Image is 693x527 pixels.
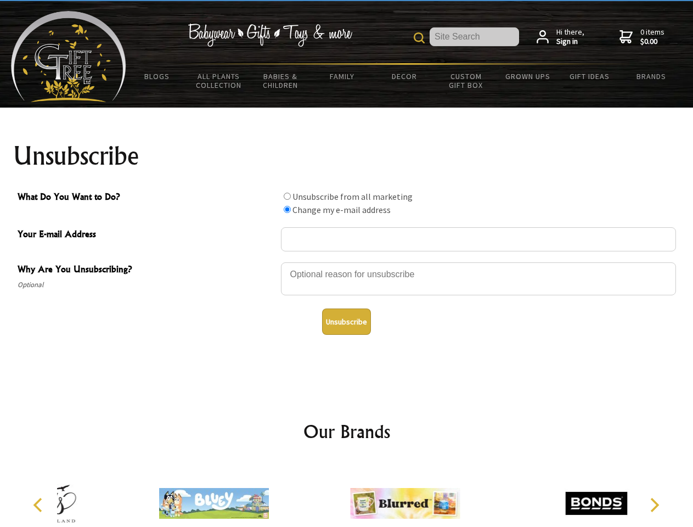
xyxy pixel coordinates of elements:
[640,27,664,47] span: 0 items
[312,65,374,88] a: Family
[281,262,676,295] textarea: Why Are You Unsubscribing?
[621,65,683,88] a: Brands
[322,309,371,335] button: Unsubscribe
[126,65,188,88] a: BLOGS
[284,193,291,200] input: What Do You Want to Do?
[559,65,621,88] a: Gift Ideas
[13,143,680,169] h1: Unsubscribe
[497,65,559,88] a: Grown Ups
[414,32,425,43] img: product search
[430,27,519,46] input: Site Search
[642,493,666,517] button: Next
[250,65,312,97] a: Babies & Children
[18,262,275,278] span: Why Are You Unsubscribing?
[619,27,664,47] a: 0 items$0.00
[284,206,291,213] input: What Do You Want to Do?
[292,204,391,215] label: Change my e-mail address
[18,227,275,243] span: Your E-mail Address
[640,37,664,47] strong: $0.00
[556,37,584,47] strong: Sign in
[22,418,672,445] h2: Our Brands
[27,493,52,517] button: Previous
[435,65,497,97] a: Custom Gift Box
[18,278,275,291] span: Optional
[188,24,352,47] img: Babywear - Gifts - Toys & more
[556,27,584,47] span: Hi there,
[18,190,275,206] span: What Do You Want to Do?
[537,27,584,47] a: Hi there,Sign in
[281,227,676,251] input: Your E-mail Address
[292,191,413,202] label: Unsubscribe from all marketing
[188,65,250,97] a: All Plants Collection
[11,11,126,102] img: Babyware - Gifts - Toys and more...
[373,65,435,88] a: Decor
